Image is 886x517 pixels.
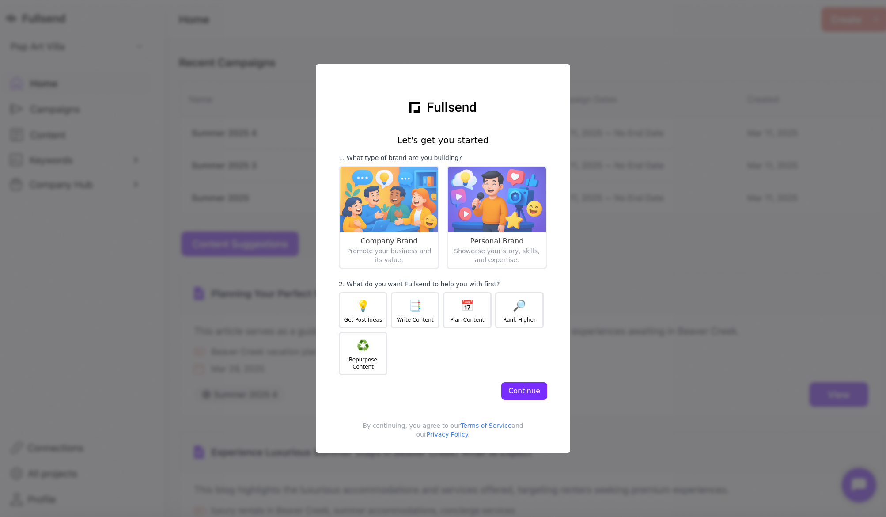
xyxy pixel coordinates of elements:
div: By continuing, you agree to our and our . [323,421,563,446]
div: 2. What do you want Fullsend to help you with first? [339,280,500,289]
div: Company Brand [344,236,435,247]
img: Founder Illustration [448,167,546,232]
div: Write Content [397,316,433,323]
div: 💡 [356,299,370,313]
a: Privacy Policy [427,431,468,438]
div: 📅 [461,299,474,313]
div: Showcase your story, skills, and expertise. [451,247,542,330]
button: Continue [501,382,547,400]
div: Rank Higher [503,316,536,323]
div: Personal Brand [451,236,542,247]
h1: Let's get you started [397,134,488,146]
a: Terms of Service [461,422,511,429]
div: Promote your business and its value. [344,247,435,330]
div: Repurpose Content [344,356,382,370]
div: Get Post Ideas [344,316,382,323]
div: 🔎 [513,299,526,313]
div: Plan Content [450,316,484,323]
div: ♻️ [356,338,370,353]
div: 📑 [409,299,422,313]
img: Team Illustration [340,167,438,232]
div: Continue [508,386,540,396]
label: 1. What type of brand are you building? [339,153,547,162]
